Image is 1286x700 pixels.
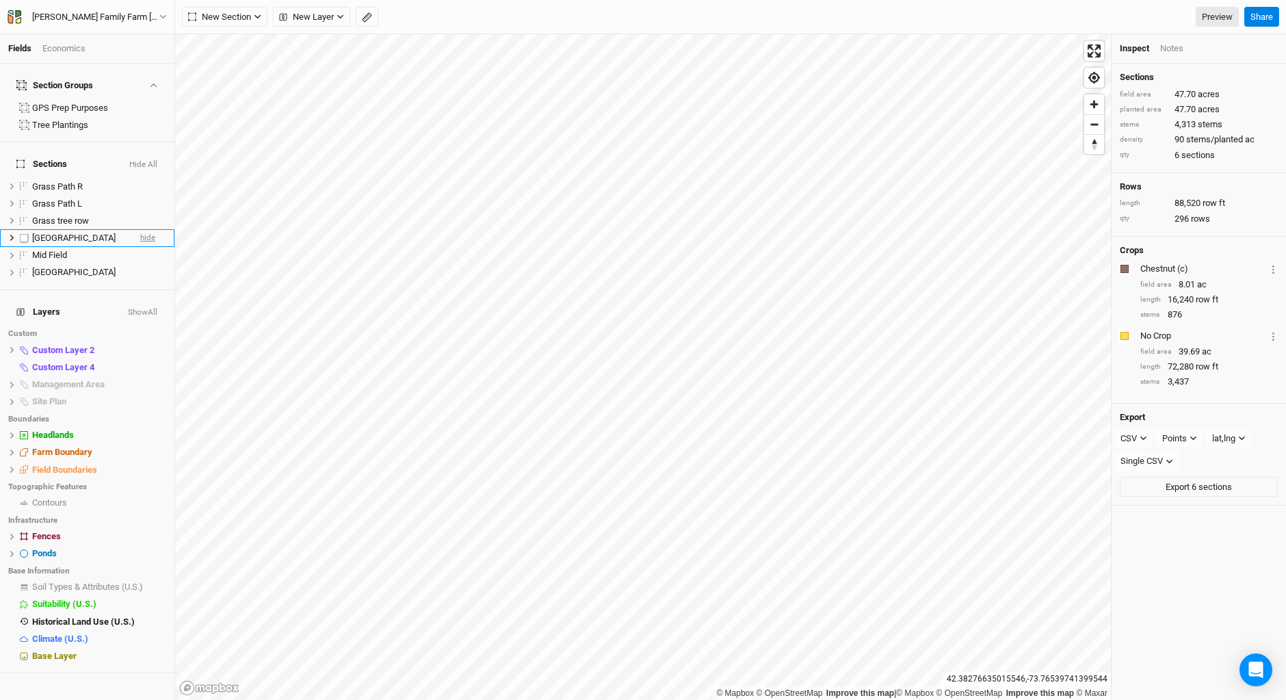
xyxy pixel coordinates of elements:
[1140,377,1161,387] div: stems
[1156,428,1203,449] button: Points
[1181,149,1215,161] span: sections
[1084,134,1104,154] button: Reset bearing to north
[32,617,135,627] span: Historical Land Use (U.S.)
[32,396,66,406] span: Site Plan
[1006,688,1074,698] a: Improve this map
[1198,118,1222,131] span: stems
[32,634,88,644] span: Climate (U.S.)
[32,362,94,372] span: Custom Layer 4
[1140,376,1278,388] div: 3,437
[1120,197,1278,209] div: 88,520
[32,216,166,226] div: Grass tree row
[16,307,60,317] span: Layers
[1140,361,1278,373] div: 72,280
[943,672,1111,686] div: 42.38276635015546 , -73.76539741399544
[1186,133,1255,146] span: stems/planted ac
[1084,68,1104,88] button: Find my location
[1120,477,1278,497] button: Export 6 sections
[32,10,159,24] div: [PERSON_NAME] Family Farm [PERSON_NAME] GPS Befco & Drill (ACTIVE)
[1084,135,1104,154] span: Reset bearing to north
[1202,346,1211,358] span: ac
[716,688,754,698] a: Mapbox
[182,7,267,27] button: New Section
[1120,135,1168,145] div: density
[32,345,94,355] span: Custom Layer 2
[1269,261,1278,276] button: Crop Usage
[896,688,934,698] a: Mapbox
[1120,42,1149,55] div: Inspect
[1114,451,1179,471] button: Single CSV
[32,10,159,24] div: Rudolph Family Farm Bob GPS Befco & Drill (ACTIVE)
[1160,42,1183,55] div: Notes
[32,497,166,508] div: Contours
[32,617,166,627] div: Historical Land Use (U.S.)
[32,447,92,457] span: Farm Boundary
[1120,181,1278,192] h4: Rows
[32,447,166,458] div: Farm Boundary
[32,379,105,389] span: Management Area
[8,43,31,53] a: Fields
[1120,454,1163,468] div: Single CSV
[140,230,155,247] span: hide
[32,233,129,244] div: Lower Field
[32,250,67,260] span: Mid Field
[32,198,82,209] span: Grass Path L
[757,688,823,698] a: OpenStreetMap
[32,465,166,476] div: Field Boundaries
[1196,7,1239,27] a: Preview
[1239,653,1272,686] div: Open Intercom Messenger
[147,81,159,90] button: Show section groups
[273,7,350,27] button: New Layer
[32,267,116,277] span: [GEOGRAPHIC_DATA]
[32,634,166,645] div: Climate (U.S.)
[179,680,239,696] a: Mapbox logo
[1120,432,1137,445] div: CSV
[1191,213,1210,225] span: rows
[32,233,116,243] span: [GEOGRAPHIC_DATA]
[32,181,83,192] span: Grass Path R
[1198,103,1220,116] span: acres
[716,686,1107,700] div: |
[1206,428,1252,449] button: lat,lng
[188,10,251,24] span: New Section
[1120,105,1168,115] div: planted area
[1140,278,1278,291] div: 8.01
[32,582,143,592] span: Soil Types & Attributes (U.S.)
[1120,149,1278,161] div: 6
[1140,294,1278,306] div: 16,240
[1120,412,1278,423] h4: Export
[32,599,96,609] span: Suitability (U.S.)
[32,250,166,261] div: Mid Field
[32,582,166,593] div: Soil Types & Attributes (U.S.)
[32,430,74,440] span: Headlands
[32,396,166,407] div: Site Plan
[1120,90,1168,100] div: field area
[1084,41,1104,61] button: Enter fullscreen
[1120,150,1168,160] div: qty
[1198,88,1220,101] span: acres
[32,465,97,475] span: Field Boundaries
[32,362,166,373] div: Custom Layer 4
[16,159,67,170] span: Sections
[1120,72,1278,83] h4: Sections
[1140,280,1172,290] div: field area
[42,42,86,55] div: Economics
[32,216,89,226] span: Grass tree row
[1120,213,1278,225] div: 296
[129,160,158,170] button: Hide All
[1140,362,1161,372] div: length
[32,379,166,390] div: Management Area
[1084,94,1104,114] span: Zoom in
[1196,361,1218,373] span: row ft
[16,80,93,91] div: Section Groups
[826,688,894,698] a: Improve this map
[1084,114,1104,134] button: Zoom out
[1162,432,1187,445] div: Points
[7,10,168,25] button: [PERSON_NAME] Family Farm [PERSON_NAME] GPS Befco & Drill (ACTIVE)
[32,548,166,559] div: Ponds
[175,34,1111,700] canvas: Map
[32,651,166,662] div: Base Layer
[1120,245,1144,256] h4: Crops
